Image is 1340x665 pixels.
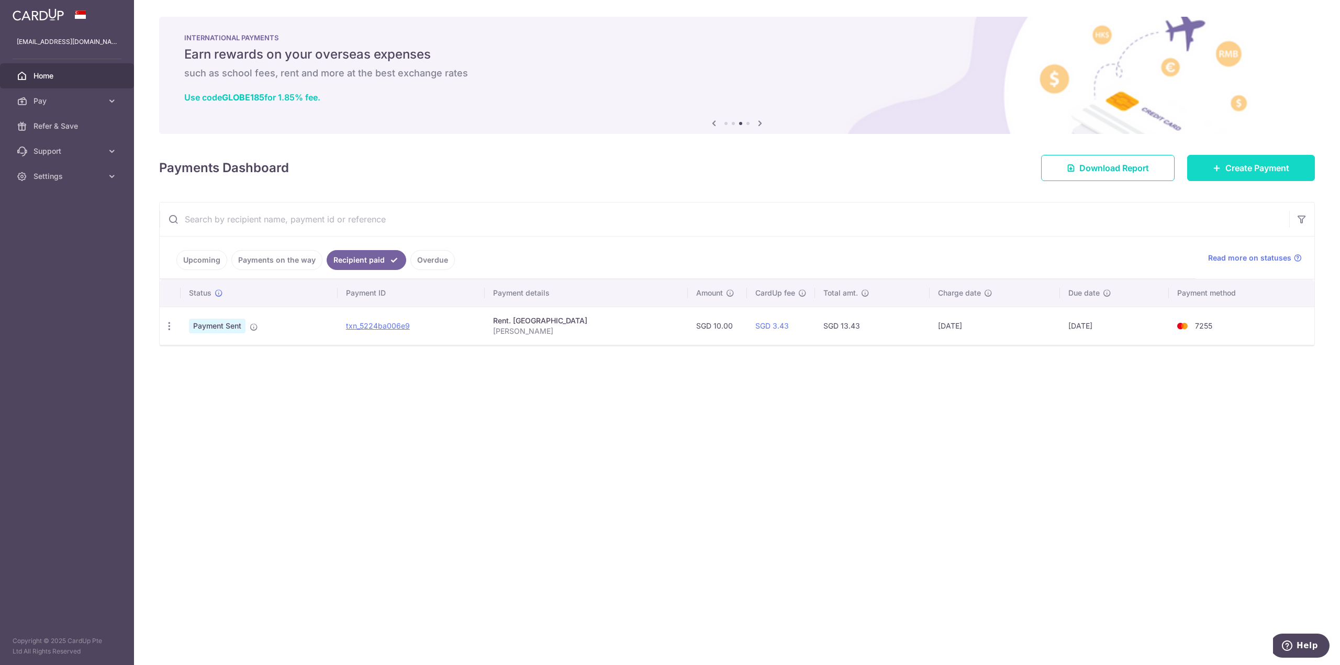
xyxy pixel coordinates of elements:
div: Rent. [GEOGRAPHIC_DATA] [493,315,679,326]
td: SGD 10.00 [688,307,747,345]
td: [DATE] [930,307,1060,345]
a: Upcoming [176,250,227,270]
p: [EMAIL_ADDRESS][DOMAIN_NAME] [17,37,117,47]
span: Pay [33,96,103,106]
span: Support [33,146,103,156]
th: Payment ID [338,279,485,307]
span: Due date [1068,288,1100,298]
span: Refer & Save [33,121,103,131]
p: INTERNATIONAL PAYMENTS [184,33,1290,42]
a: Use codeGLOBE185for 1.85% fee. [184,92,320,103]
span: Create Payment [1225,162,1289,174]
span: Amount [696,288,723,298]
a: SGD 3.43 [755,321,789,330]
img: International Payment Banner [159,17,1315,134]
th: Payment method [1169,279,1314,307]
b: GLOBE185 [222,92,264,103]
span: Status [189,288,211,298]
p: [PERSON_NAME] [493,326,679,336]
a: txn_5224ba006e9 [346,321,410,330]
span: 7255 [1195,321,1212,330]
h6: such as school fees, rent and more at the best exchange rates [184,67,1290,80]
th: Payment details [485,279,688,307]
span: CardUp fee [755,288,795,298]
img: Bank Card [1172,320,1193,332]
a: Read more on statuses [1208,253,1302,263]
a: Download Report [1041,155,1175,181]
input: Search by recipient name, payment id or reference [160,202,1289,236]
a: Create Payment [1187,155,1315,181]
td: [DATE] [1060,307,1169,345]
span: Payment Sent [189,319,245,333]
span: Home [33,71,103,81]
span: Settings [33,171,103,182]
a: Payments on the way [231,250,322,270]
a: Overdue [410,250,455,270]
span: Total amt. [823,288,858,298]
iframe: Opens a widget where you can find more information [1273,634,1330,660]
img: CardUp [13,8,64,21]
h4: Payments Dashboard [159,159,289,177]
span: Download Report [1079,162,1149,174]
span: Read more on statuses [1208,253,1291,263]
h5: Earn rewards on your overseas expenses [184,46,1290,63]
span: Charge date [938,288,981,298]
a: Recipient paid [327,250,406,270]
td: SGD 13.43 [815,307,930,345]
